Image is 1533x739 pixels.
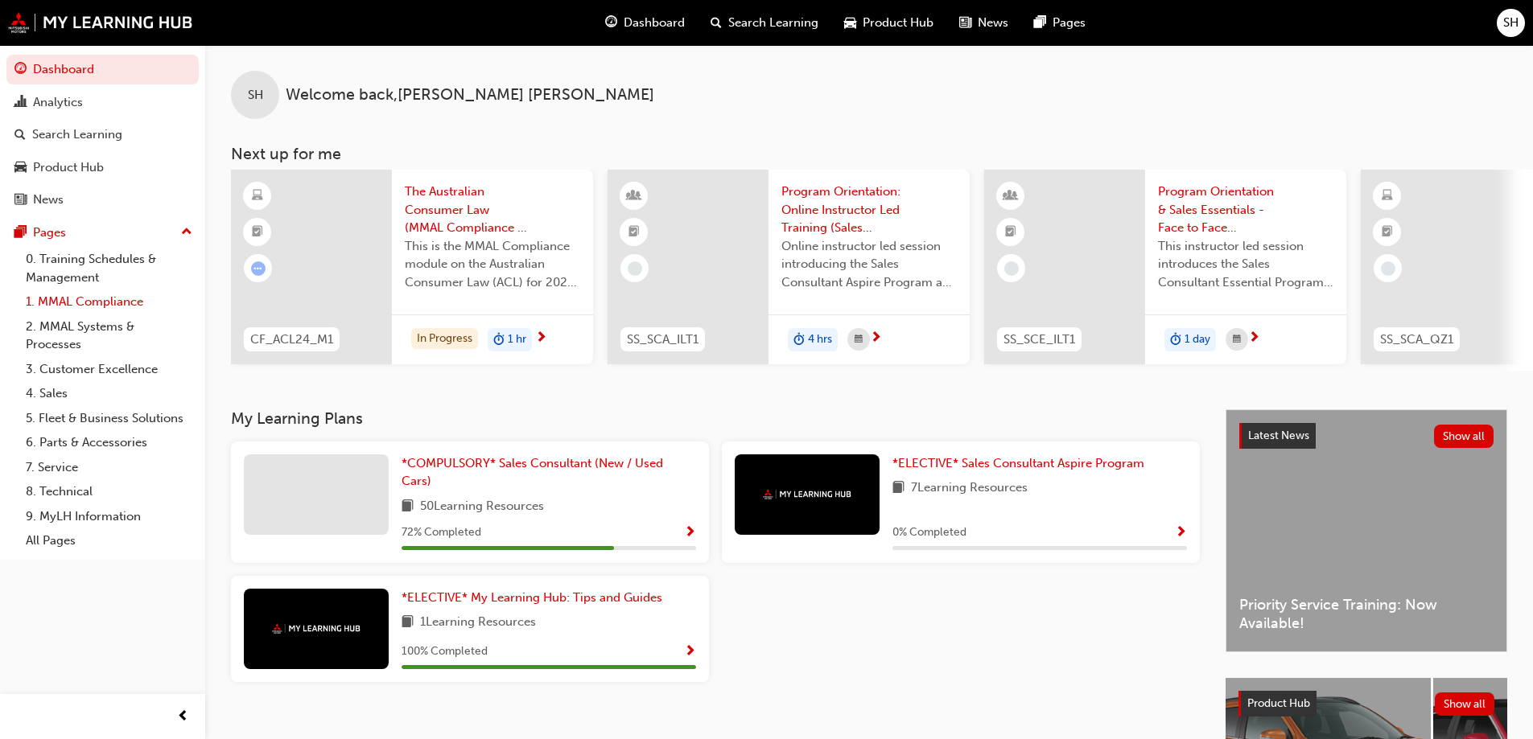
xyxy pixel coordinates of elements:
[6,185,199,215] a: News
[19,528,199,553] a: All Pages
[508,330,526,349] span: 1 hr
[14,161,27,175] span: car-icon
[14,63,27,77] span: guage-icon
[402,454,696,491] a: *COMPULSORY* Sales Consultant (New / Used Cars)
[781,183,957,237] span: Program Orientation: Online Instructor Led Training (Sales Consultant Aspire Program)
[1434,425,1494,448] button: Show all
[855,330,863,350] span: calendar-icon
[402,589,669,607] a: *ELECTIVE* My Learning Hub: Tips and Guides
[420,613,536,633] span: 1 Learning Resources
[1435,692,1495,716] button: Show all
[1381,261,1395,276] span: learningRecordVerb_NONE-icon
[402,523,481,542] span: 72 % Completed
[19,314,199,357] a: 2. MMAL Systems & Processes
[728,14,818,32] span: Search Learning
[684,645,696,659] span: Show Progress
[1503,14,1519,32] span: SH
[1238,691,1494,716] a: Product HubShow all
[231,409,1200,428] h3: My Learning Plans
[711,13,722,33] span: search-icon
[592,6,698,39] a: guage-iconDashboard
[205,145,1533,163] h3: Next up for me
[402,456,663,489] span: *COMPULSORY* Sales Consultant (New / Used Cars)
[946,6,1021,39] a: news-iconNews
[1003,330,1075,349] span: SS_SCE_ILT1
[248,86,263,105] span: SH
[6,218,199,248] button: Pages
[19,381,199,406] a: 4. Sales
[14,128,26,142] span: search-icon
[684,526,696,540] span: Show Progress
[628,186,640,207] span: learningResourceType_INSTRUCTOR_LED-icon
[402,590,662,605] span: *ELECTIVE* My Learning Hub: Tips and Guides
[1185,330,1210,349] span: 1 day
[405,237,580,292] span: This is the MMAL Compliance module on the Australian Consumer Law (ACL) for 2024. Complete this m...
[14,193,27,207] span: news-icon
[831,6,946,39] a: car-iconProduct Hub
[1497,9,1525,37] button: SH
[627,330,699,349] span: SS_SCA_ILT1
[6,51,199,218] button: DashboardAnalyticsSearch LearningProduct HubNews
[1382,222,1393,243] span: booktick-icon
[252,186,263,207] span: learningResourceType_ELEARNING-icon
[1053,14,1086,32] span: Pages
[1005,222,1016,243] span: booktick-icon
[959,13,971,33] span: news-icon
[628,261,642,276] span: learningRecordVerb_NONE-icon
[19,430,199,455] a: 6. Parts & Accessories
[252,222,263,243] span: booktick-icon
[19,247,199,289] a: 0. Training Schedules & Management
[1382,186,1393,207] span: learningResourceType_ELEARNING-icon
[608,170,970,364] a: SS_SCA_ILT1Program Orientation: Online Instructor Led Training (Sales Consultant Aspire Program)O...
[1021,6,1098,39] a: pages-iconPages
[1380,330,1453,349] span: SS_SCA_QZ1
[763,489,851,499] img: mmal
[1233,330,1241,350] span: calendar-icon
[6,120,199,150] a: Search Learning
[870,331,882,346] span: next-icon
[1239,596,1494,632] span: Priority Service Training: Now Available!
[420,497,544,517] span: 50 Learning Resources
[781,237,957,292] span: Online instructor led session introducing the Sales Consultant Aspire Program and outlining what ...
[793,330,805,351] span: duration-icon
[628,222,640,243] span: booktick-icon
[1247,696,1310,710] span: Product Hub
[978,14,1008,32] span: News
[6,88,199,117] a: Analytics
[892,456,1144,470] span: *ELECTIVE* Sales Consultant Aspire Program
[402,643,488,661] span: 100 % Completed
[1034,13,1046,33] span: pages-icon
[493,330,505,351] span: duration-icon
[892,478,905,499] span: book-icon
[1239,423,1494,449] a: Latest NewsShow all
[1005,186,1016,207] span: learningResourceType_INSTRUCTOR_LED-icon
[402,497,414,517] span: book-icon
[402,613,414,633] span: book-icon
[892,454,1151,473] a: *ELECTIVE* Sales Consultant Aspire Program
[698,6,831,39] a: search-iconSearch Learning
[1248,331,1260,346] span: next-icon
[19,455,199,480] a: 7. Service
[177,707,189,727] span: prev-icon
[808,330,832,349] span: 4 hrs
[19,479,199,504] a: 8. Technical
[844,13,856,33] span: car-icon
[535,331,547,346] span: next-icon
[1175,526,1187,540] span: Show Progress
[911,478,1028,499] span: 7 Learning Resources
[33,158,104,177] div: Product Hub
[14,96,27,110] span: chart-icon
[984,170,1346,364] a: SS_SCE_ILT1Program Orientation & Sales Essentials - Face to Face Instructor Led Training (Sales C...
[14,226,27,240] span: pages-icon
[863,14,933,32] span: Product Hub
[684,523,696,543] button: Show Progress
[1158,237,1333,292] span: This instructor led session introduces the Sales Consultant Essential Program and outlines what y...
[19,406,199,431] a: 5. Fleet & Business Solutions
[892,523,966,542] span: 0 % Completed
[1248,429,1309,442] span: Latest News
[8,12,193,33] img: mmal
[1158,183,1333,237] span: Program Orientation & Sales Essentials - Face to Face Instructor Led Training (Sales Consultant E...
[405,183,580,237] span: The Australian Consumer Law (MMAL Compliance - 2024)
